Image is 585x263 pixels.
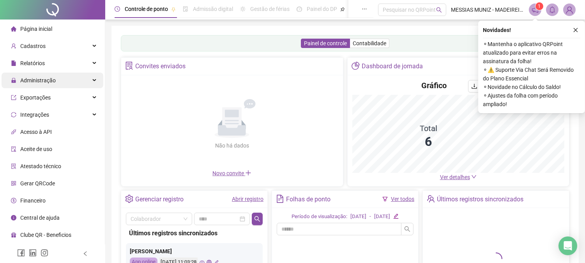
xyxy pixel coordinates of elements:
[427,195,435,203] span: team
[353,40,386,46] span: Contabilidade
[41,249,48,257] span: instagram
[404,226,410,232] span: search
[130,247,259,256] div: [PERSON_NAME]
[20,60,45,66] span: Relatórios
[20,163,61,169] span: Atestado técnico
[20,180,55,187] span: Gerar QRCode
[362,60,423,73] div: Dashboard de jornada
[483,66,580,83] span: ⚬ ⚠️ Suporte Via Chat Será Removido do Plano Essencial
[129,228,260,238] div: Últimos registros sincronizados
[83,251,88,256] span: left
[115,6,120,12] span: clock-circle
[125,6,168,12] span: Controle de ponto
[11,95,16,100] span: export
[250,6,290,12] span: Gestão de férias
[307,6,337,12] span: Painel do DP
[20,197,46,204] span: Financeiro
[11,181,16,186] span: qrcode
[538,4,541,9] span: 1
[11,163,16,169] span: solution
[564,4,575,16] img: 72769
[369,213,371,221] div: -
[292,213,347,221] div: Período de visualização:
[483,83,580,91] span: ⚬ Novidade no Cálculo do Saldo!
[245,170,251,176] span: plus
[440,174,477,180] a: Ver detalhes down
[340,7,345,12] span: pushpin
[11,232,16,238] span: gift
[125,62,133,70] span: solution
[135,193,184,206] div: Gerenciar registro
[20,26,52,32] span: Página inicial
[286,193,330,206] div: Folhas de ponto
[29,249,37,257] span: linkedin
[212,170,251,176] span: Novo convite
[11,26,16,32] span: home
[421,80,447,91] h4: Gráfico
[125,195,133,203] span: setting
[573,27,578,33] span: close
[20,146,52,152] span: Aceite de uso
[451,5,524,14] span: MESSIAS MUNIZ - MADEIREIRA DO MESSIAS LTDA ME
[483,91,580,108] span: ⚬ Ajustes da folha com período ampliado!
[17,249,25,257] span: facebook
[11,215,16,220] span: info-circle
[549,6,556,13] span: bell
[558,236,577,255] div: Open Intercom Messenger
[20,129,52,135] span: Acesso à API
[471,174,477,179] span: down
[193,6,233,12] span: Admissão digital
[483,26,511,34] span: Novidades !
[393,213,398,219] span: edit
[11,146,16,152] span: audit
[20,232,71,238] span: Clube QR - Beneficios
[437,193,523,206] div: Últimos registros sincronizados
[352,62,360,70] span: pie-chart
[483,40,580,66] span: ⚬ Mantenha o aplicativo QRPoint atualizado para evitar erros na assinatura da folha!
[391,196,414,202] a: Ver todos
[240,6,246,12] span: sun
[183,6,188,12] span: file-done
[276,195,284,203] span: file-text
[440,174,470,180] span: Ver detalhes
[20,77,56,84] span: Administração
[171,7,176,12] span: pushpin
[536,2,543,10] sup: 1
[350,213,366,221] div: [DATE]
[11,43,16,49] span: user-add
[532,6,539,13] span: notification
[11,112,16,117] span: sync
[11,198,16,203] span: dollar
[20,112,49,118] span: Integrações
[374,213,390,221] div: [DATE]
[11,78,16,83] span: lock
[297,6,302,12] span: dashboard
[135,60,186,73] div: Convites enviados
[382,196,388,202] span: filter
[436,7,442,13] span: search
[232,196,263,202] a: Abrir registro
[254,216,260,222] span: search
[20,215,60,221] span: Central de ajuda
[196,141,268,150] div: Não há dados
[304,40,347,46] span: Painel de controle
[11,60,16,66] span: file
[471,83,477,89] span: download
[11,129,16,135] span: api
[362,6,367,12] span: ellipsis
[20,43,46,49] span: Cadastros
[20,94,51,101] span: Exportações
